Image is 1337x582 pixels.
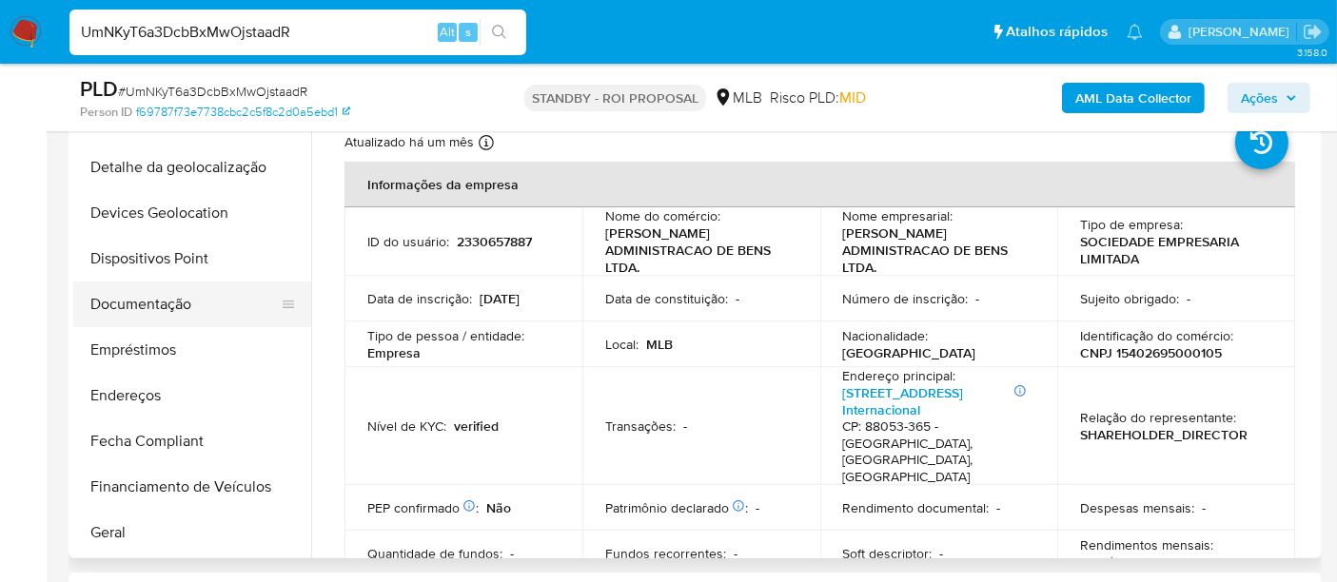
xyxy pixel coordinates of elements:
span: # UmNKyT6a3DcbBxMwOjstaadR [118,82,307,101]
p: Despesas mensais : [1080,499,1194,516]
p: - [1187,290,1190,307]
p: Patrimônio declarado : [605,499,748,516]
span: Ações [1241,83,1278,113]
button: Detalhe da geolocalização [73,145,311,190]
p: Endereço principal : [843,367,956,384]
span: Risco PLD: [770,87,866,108]
p: Rendimento documental : [843,499,990,516]
p: Nível de KYC : [367,417,446,435]
p: renato.lopes@mercadopago.com.br [1189,23,1296,41]
p: Quantidade de fundos : [367,545,502,562]
p: BRL $4000 [1080,553,1149,571]
b: AML Data Collector [1075,83,1191,113]
p: MLB [646,336,673,353]
a: Notificações [1127,24,1143,40]
span: Alt [440,23,455,41]
p: Identificação do comércio : [1080,327,1233,344]
p: PEP confirmado : [367,499,479,516]
th: Informações da empresa [344,162,1295,207]
p: Transações : [605,417,676,435]
p: Número de inscrição : [843,290,969,307]
button: Endereços [73,373,311,418]
p: ID do usuário : [367,233,449,250]
p: Sujeito obrigado : [1080,290,1179,307]
button: Geral [73,510,311,555]
span: Atalhos rápidos [1006,22,1108,42]
b: PLD [80,73,118,104]
button: Fecha Compliant [73,418,311,464]
p: Local : [605,336,639,353]
p: - [683,417,687,435]
span: s [465,23,471,41]
p: - [736,290,739,307]
p: SHAREHOLDER_DIRECTOR [1080,426,1248,443]
h4: CP: 88053-365 - [GEOGRAPHIC_DATA], [GEOGRAPHIC_DATA], [GEOGRAPHIC_DATA] [843,418,1028,485]
p: - [940,545,944,562]
p: [PERSON_NAME] ADMINISTRACAO DE BENS LTDA. [843,224,1028,276]
p: [GEOGRAPHIC_DATA] [843,344,976,361]
b: Person ID [80,104,132,121]
button: AML Data Collector [1062,83,1205,113]
p: Tipo de pessoa / entidade : [367,327,524,344]
span: 3.158.0 [1297,45,1327,60]
a: [STREET_ADDRESS] Internacional [843,383,964,419]
button: search-icon [480,19,519,46]
p: 2330657887 [457,233,532,250]
p: Relação do representante : [1080,409,1236,426]
p: Soft descriptor : [843,545,933,562]
p: - [510,545,514,562]
p: Nome do comércio : [605,207,720,224]
p: Empresa [367,344,421,361]
button: Ações [1228,83,1310,113]
p: - [734,545,737,562]
p: [PERSON_NAME] ADMINISTRACAO DE BENS LTDA. [605,224,790,276]
p: Rendimentos mensais : [1080,536,1213,553]
button: Financiamento de Veículos [73,464,311,510]
p: Data de inscrição : [367,290,472,307]
button: Documentação [73,281,296,327]
div: MLB [714,87,762,108]
p: Nome empresarial : [843,207,954,224]
a: Sair [1303,22,1323,42]
input: Pesquise usuários ou casos... [69,20,526,45]
p: Data de constituição : [605,290,728,307]
p: Fundos recorrentes : [605,545,726,562]
p: [DATE] [480,290,520,307]
p: Tipo de empresa : [1080,216,1183,233]
p: Atualizado há um mês [344,133,474,151]
p: CNPJ 15402695000105 [1080,344,1222,361]
p: SOCIEDADE EMPRESARIA LIMITADA [1080,233,1265,267]
span: MID [839,87,866,108]
p: - [756,499,759,516]
button: Dispositivos Point [73,236,311,281]
button: Devices Geolocation [73,190,311,236]
p: Nacionalidade : [843,327,929,344]
button: Empréstimos [73,327,311,373]
p: - [976,290,980,307]
p: verified [454,417,499,435]
p: - [1202,499,1206,516]
p: Não [486,499,511,516]
p: STANDBY - ROI PROPOSAL [524,85,706,111]
a: f69787f73e7738cbc2c5f8c2d0a5ebd1 [136,104,350,121]
p: - [997,499,1001,516]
